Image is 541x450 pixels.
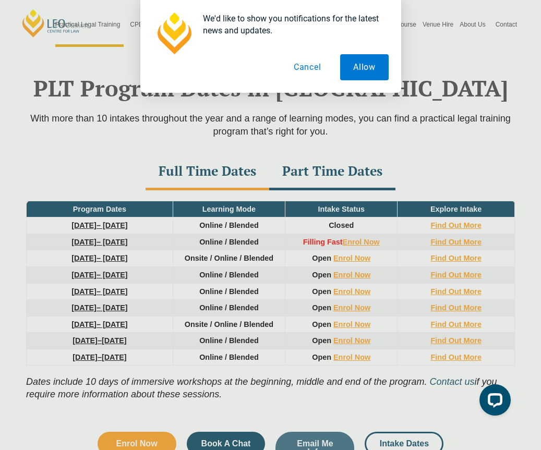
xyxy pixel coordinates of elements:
img: notification icon [153,13,195,54]
button: Cancel [280,54,334,80]
div: We'd like to show you notifications for the latest news and updates. [195,13,389,37]
button: Allow [340,54,389,80]
iframe: LiveChat chat widget [471,380,515,424]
